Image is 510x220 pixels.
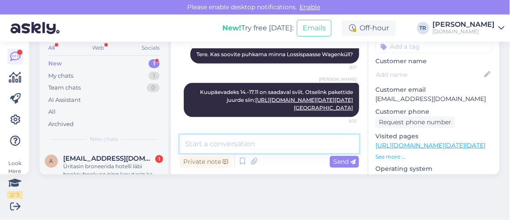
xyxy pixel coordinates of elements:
span: antti.jarva@icloud.com [63,155,154,162]
span: 8:11 [324,64,357,71]
p: Operating system [375,164,492,173]
div: 1 [149,72,160,80]
p: Customer email [375,85,492,94]
a: [PERSON_NAME][DOMAIN_NAME] [433,21,505,35]
div: Üritasin broneerida hotelli läbi hooksubookuse ning kasutasin ka kinkekaardi koodi ära, kuid järg... [63,162,163,178]
div: 0 [147,83,160,92]
div: Private note [180,156,232,168]
div: All [46,42,57,54]
div: Web [91,42,106,54]
div: Request phone number [375,116,455,128]
b: New! [222,24,241,32]
div: 1 [155,155,163,163]
div: 2 / 3 [7,191,23,199]
span: New chats [90,135,118,143]
div: TR [417,22,429,34]
p: Visited pages [375,132,492,141]
div: 1 [149,59,160,68]
span: Send [333,158,356,166]
div: Team chats [48,83,81,92]
div: Socials [140,42,161,54]
div: My chats [48,72,73,80]
input: Add name [376,70,482,79]
p: [MEDICAL_DATA] [375,173,492,183]
p: See more ... [375,153,492,161]
div: Off-hour [342,20,396,36]
span: Enable [297,3,323,11]
span: a [50,158,53,164]
input: Add a tag [375,40,492,53]
span: 8:12 [324,118,357,124]
div: New [48,59,62,68]
span: Kuupäevadeks 14.-17.11 on saadaval sviit. Otselink pakettide juurde siin: [200,89,354,111]
p: Customer phone [375,107,492,116]
div: [PERSON_NAME] [433,21,495,28]
p: [EMAIL_ADDRESS][DOMAIN_NAME] [375,94,492,104]
span: Tere. Kas soovite puhkama minna Lossispaasse Wagenküll? [196,51,353,58]
p: Customer name [375,57,492,66]
div: [DOMAIN_NAME] [433,28,495,35]
div: Archived [48,120,74,129]
a: [URL][DOMAIN_NAME][DATE][DATE][GEOGRAPHIC_DATA] [255,97,353,111]
button: Emails [297,20,332,36]
div: All [48,108,56,116]
div: AI Assistant [48,96,81,105]
div: Look Here [7,159,23,199]
span: [PERSON_NAME] [319,76,357,83]
a: [URL][DOMAIN_NAME][DATE][DATE] [375,141,485,149]
div: Try free [DATE]: [222,23,293,33]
